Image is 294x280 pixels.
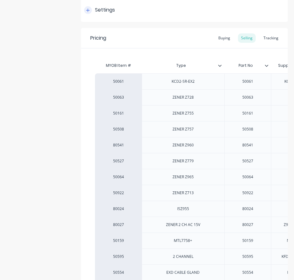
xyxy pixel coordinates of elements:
[168,189,199,197] div: ZENER Z713
[168,253,199,261] div: 2 CHANNEL
[101,111,135,116] div: 50161
[232,173,263,181] div: 50064
[224,58,267,73] div: Part No
[101,142,135,148] div: 80541
[224,59,271,72] div: Part No
[101,270,135,275] div: 50554
[101,206,135,212] div: 80024
[101,79,135,84] div: 50061
[168,205,199,213] div: ISZ955
[101,126,135,132] div: 50508
[168,109,199,117] div: ZENER Z755
[101,254,135,259] div: 50595
[101,158,135,164] div: 50527
[168,173,199,181] div: ZENER Z965
[232,125,263,133] div: 50508
[238,33,256,43] div: Selling
[168,141,199,149] div: ZENER Z960
[232,189,263,197] div: 50922
[101,238,135,243] div: 50159
[215,33,233,43] div: Buying
[95,59,142,72] div: MYOB Item #
[168,93,199,101] div: ZENER Z728
[161,221,205,229] div: ZENER 2 CH AC 15V
[101,174,135,180] div: 50064
[232,157,263,165] div: 50527
[232,268,263,277] div: 50554
[101,95,135,100] div: 50063
[260,33,282,43] div: Tracking
[101,222,135,228] div: 80027
[90,34,106,42] div: Pricing
[168,237,199,245] div: MTL7758+
[168,125,199,133] div: ZENER Z757
[232,109,263,117] div: 50161
[232,237,263,245] div: 50159
[168,157,199,165] div: ZENER Z779
[232,205,263,213] div: 80024
[95,6,115,14] div: Settings
[232,221,263,229] div: 80027
[232,253,263,261] div: 50595
[101,190,135,196] div: 50922
[142,58,220,73] div: Type
[142,59,224,72] div: Type
[232,77,263,86] div: 50061
[232,93,263,101] div: 50063
[232,141,263,149] div: 80541
[161,268,205,277] div: EXD CABLE GLAND
[167,77,200,86] div: KCD2-SR-EX2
